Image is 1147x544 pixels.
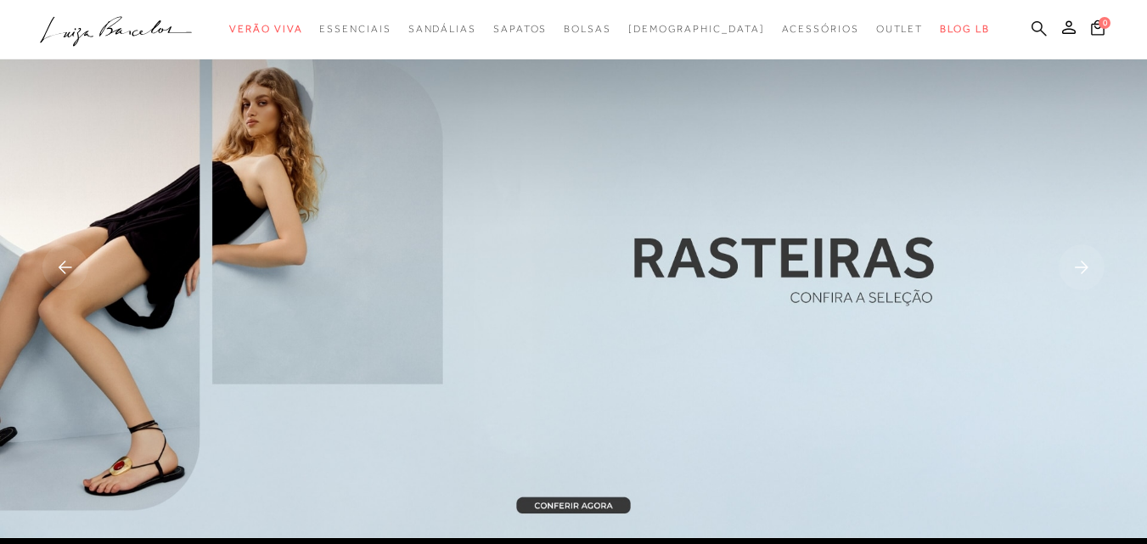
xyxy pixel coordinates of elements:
[1086,19,1110,42] button: 0
[229,23,302,35] span: Verão Viva
[782,14,859,45] a: categoryNavScreenReaderText
[940,14,989,45] a: BLOG LB
[408,14,476,45] a: categoryNavScreenReaderText
[876,14,924,45] a: categoryNavScreenReaderText
[229,14,302,45] a: categoryNavScreenReaderText
[628,23,765,35] span: [DEMOGRAPHIC_DATA]
[319,23,391,35] span: Essenciais
[493,23,547,35] span: Sapatos
[493,14,547,45] a: categoryNavScreenReaderText
[564,23,611,35] span: Bolsas
[1099,17,1110,29] span: 0
[782,23,859,35] span: Acessórios
[940,23,989,35] span: BLOG LB
[408,23,476,35] span: Sandálias
[876,23,924,35] span: Outlet
[564,14,611,45] a: categoryNavScreenReaderText
[628,14,765,45] a: noSubCategoriesText
[319,14,391,45] a: categoryNavScreenReaderText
